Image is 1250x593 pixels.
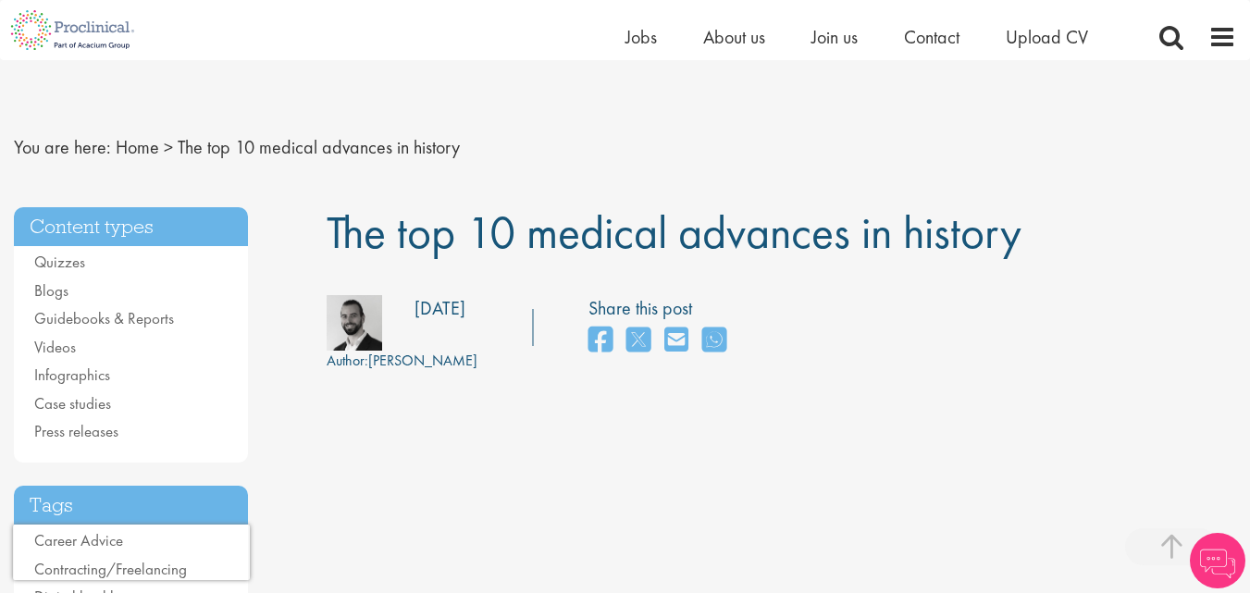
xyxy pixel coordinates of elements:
[327,351,368,370] span: Author:
[14,207,248,247] h3: Content types
[34,280,68,301] a: Blogs
[34,393,111,414] a: Case studies
[1190,533,1245,588] img: Chatbot
[664,321,688,361] a: share on email
[588,295,736,322] label: Share this post
[327,295,382,351] img: 76d2c18e-6ce3-4617-eefd-08d5a473185b
[811,25,858,49] a: Join us
[626,321,650,361] a: share on twitter
[14,486,248,525] h3: Tags
[34,364,110,385] a: Infographics
[34,308,174,328] a: Guidebooks & Reports
[13,525,250,580] iframe: reCAPTCHA
[34,337,76,357] a: Videos
[904,25,959,49] a: Contact
[415,295,465,322] div: [DATE]
[34,252,85,272] a: Quizzes
[164,135,173,159] span: >
[703,25,765,49] a: About us
[14,135,111,159] span: You are here:
[1006,25,1088,49] a: Upload CV
[327,203,1021,262] span: The top 10 medical advances in history
[327,351,477,372] div: [PERSON_NAME]
[702,321,726,361] a: share on whats app
[178,135,460,159] span: The top 10 medical advances in history
[625,25,657,49] a: Jobs
[34,421,118,441] a: Press releases
[116,135,159,159] a: breadcrumb link
[588,321,613,361] a: share on facebook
